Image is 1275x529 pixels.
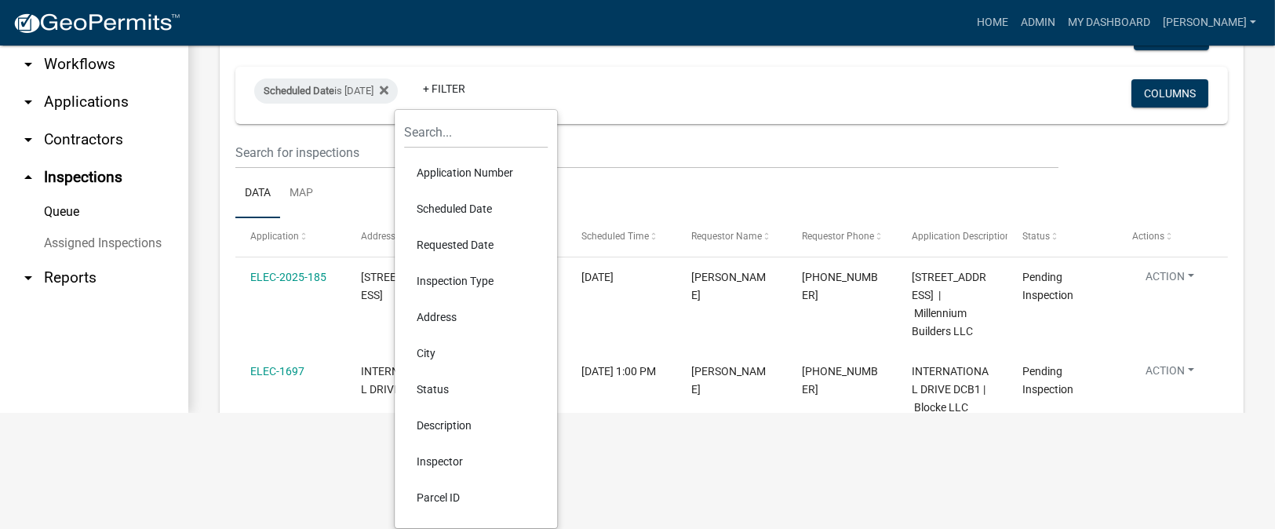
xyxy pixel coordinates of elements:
a: Home [971,8,1015,38]
span: Scheduled Date [264,85,334,97]
button: Export [1134,22,1209,50]
span: Address [361,231,395,242]
a: Admin [1015,8,1062,38]
a: Map [280,169,322,219]
datatable-header-cell: Application [235,218,346,256]
a: My Dashboard [1062,8,1157,38]
input: Search for inspections [235,137,1058,169]
span: Actions [1133,231,1165,242]
li: Inspection Type [404,263,548,299]
span: Ben Marrs [691,271,766,301]
span: 502-750-7924 [802,365,878,396]
span: RUBIN OWEN [691,365,766,396]
a: Data [235,169,280,219]
span: Application [250,231,299,242]
datatable-header-cell: Application Description [897,218,1007,256]
li: Inspector [404,443,548,480]
li: Status [404,371,548,407]
li: City [404,335,548,371]
datatable-header-cell: Requestor Name [676,218,787,256]
i: arrow_drop_down [19,268,38,287]
li: Description [404,407,548,443]
i: arrow_drop_down [19,93,38,111]
span: Status [1022,231,1050,242]
datatable-header-cell: Scheduled Time [566,218,677,256]
a: ELEC-1697 [250,365,304,378]
li: Address [404,299,548,335]
a: [PERSON_NAME] [1157,8,1262,38]
li: Application Number [404,155,548,191]
input: Search... [404,116,548,148]
datatable-header-cell: Requestor Phone [787,218,898,256]
span: 2084 ASTER DRIVE [361,271,435,301]
div: is [DATE] [254,78,398,104]
datatable-header-cell: Actions [1117,218,1228,256]
li: Requested Date [404,227,548,263]
i: arrow_drop_down [19,130,38,149]
button: Action [1133,268,1207,291]
span: INTERNATIONAL DRIVE DCB1 | Blocke LLC [912,365,989,414]
div: [DATE] 1:00 PM [581,363,661,381]
i: arrow_drop_down [19,55,38,74]
datatable-header-cell: Address [346,218,457,256]
button: Columns [1131,79,1208,108]
span: Requestor Name [691,231,762,242]
span: Requestor Phone [802,231,874,242]
a: ELEC-2025-185 [250,271,326,283]
a: + Filter [410,75,478,103]
button: Action [1133,363,1207,385]
span: Application Description [912,231,1011,242]
span: Scheduled Time [581,231,649,242]
span: 2084 ASTER DRIVE 2084 Aster Drive | Millennium Builders LLC [912,271,986,337]
datatable-header-cell: Status [1007,218,1118,256]
i: arrow_drop_up [19,168,38,187]
span: Pending Inspection [1022,365,1073,396]
span: Pending Inspection [1022,271,1073,301]
span: 812-596-4110 [802,271,878,301]
div: [DATE] [581,268,661,286]
li: Parcel ID [404,480,548,516]
li: Scheduled Date [404,191,548,227]
span: INTERNATIONAL DRIVE [361,365,438,396]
